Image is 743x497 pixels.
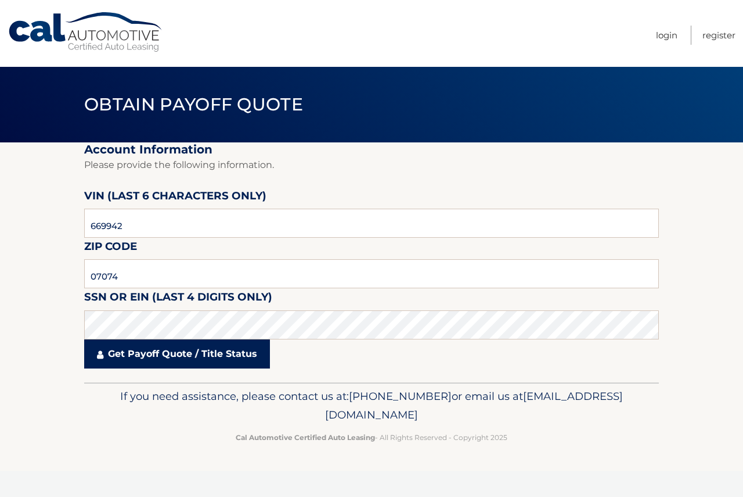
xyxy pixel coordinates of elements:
p: Please provide the following information. [84,157,659,173]
span: [PHONE_NUMBER] [349,389,452,403]
strong: Cal Automotive Certified Auto Leasing [236,433,375,442]
p: If you need assistance, please contact us at: or email us at [92,387,651,424]
p: - All Rights Reserved - Copyright 2025 [92,431,651,444]
label: VIN (last 6 characters only) [84,187,266,209]
a: Get Payoff Quote / Title Status [84,339,270,369]
a: Login [656,26,677,45]
a: Cal Automotive [8,12,164,53]
span: Obtain Payoff Quote [84,94,303,115]
label: SSN or EIN (last 4 digits only) [84,288,272,310]
h2: Account Information [84,142,659,157]
label: Zip Code [84,238,137,259]
a: Register [702,26,735,45]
